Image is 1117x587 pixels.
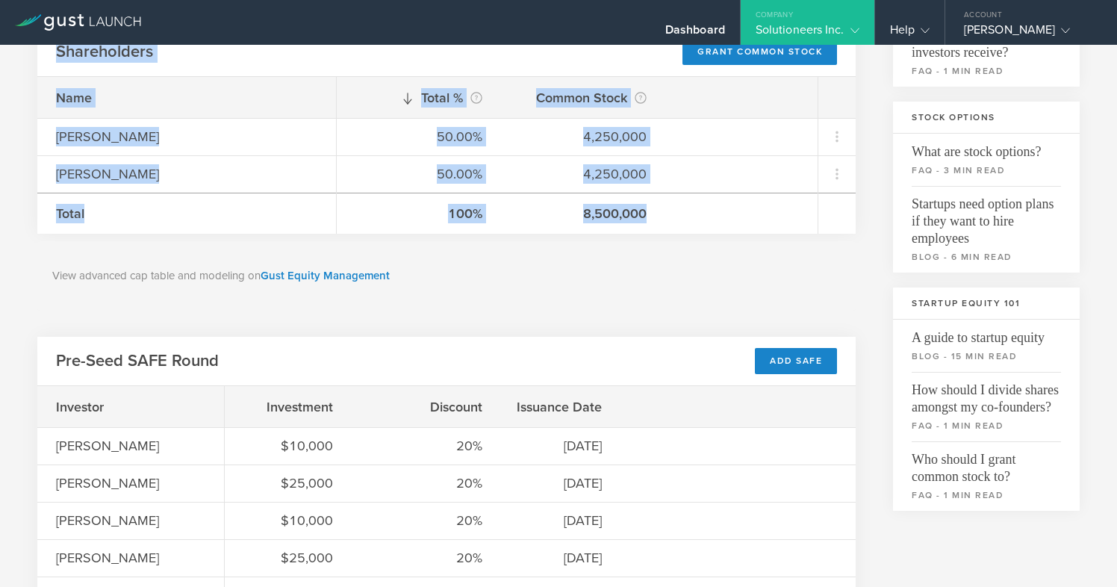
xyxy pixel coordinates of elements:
[912,134,1061,161] span: What are stock options?
[890,22,930,45] div: Help
[56,548,205,568] div: [PERSON_NAME]
[56,511,205,530] div: [PERSON_NAME]
[912,250,1061,264] small: blog - 6 min read
[912,372,1061,416] span: How should I divide shares amongst my co-founders?
[370,397,482,417] div: Discount
[370,473,482,493] div: 20%
[520,204,647,223] div: 8,500,000
[893,134,1080,186] a: What are stock options?faq - 3 min read
[893,102,1080,134] h3: Stock Options
[520,436,602,456] div: [DATE]
[56,164,317,184] div: [PERSON_NAME]
[520,164,647,184] div: 4,250,000
[56,473,205,493] div: [PERSON_NAME]
[520,473,602,493] div: [DATE]
[243,511,333,530] div: $10,000
[964,22,1091,45] div: [PERSON_NAME]
[893,186,1080,273] a: Startups need option plans if they want to hire employeesblog - 6 min read
[370,511,482,530] div: 20%
[52,267,841,285] p: View advanced cap table and modeling on
[893,320,1080,372] a: A guide to startup equityblog - 15 min read
[56,397,205,417] div: Investor
[912,419,1061,432] small: faq - 1 min read
[912,186,1061,247] span: Startups need option plans if they want to hire employees
[520,87,647,108] div: Common Stock
[355,127,482,146] div: 50.00%
[912,350,1061,363] small: blog - 15 min read
[893,17,1080,87] a: What kind of stock should investors receive?faq - 1 min read
[520,397,602,417] div: Issuance Date
[520,548,602,568] div: [DATE]
[56,41,153,63] h2: Shareholders
[912,441,1061,485] span: Who should I grant common stock to?
[520,511,602,530] div: [DATE]
[56,204,317,223] div: Total
[912,488,1061,502] small: faq - 1 min read
[355,164,482,184] div: 50.00%
[261,269,390,282] a: Gust Equity Management
[756,22,859,45] div: Solutioneers Inc.
[682,39,837,65] div: Grant Common Stock
[355,204,482,223] div: 100%
[665,22,725,45] div: Dashboard
[370,548,482,568] div: 20%
[56,436,205,456] div: [PERSON_NAME]
[912,64,1061,78] small: faq - 1 min read
[370,436,482,456] div: 20%
[56,350,219,372] h2: Pre-Seed SAFE Round
[893,441,1080,511] a: Who should I grant common stock to?faq - 1 min read
[243,473,333,493] div: $25,000
[893,372,1080,441] a: How should I divide shares amongst my co-founders?faq - 1 min read
[243,436,333,456] div: $10,000
[56,127,317,146] div: [PERSON_NAME]
[243,397,333,417] div: Investment
[912,164,1061,177] small: faq - 3 min read
[355,87,482,108] div: Total %
[893,288,1080,320] h3: Startup Equity 101
[755,348,837,374] div: Add SAFE
[520,127,647,146] div: 4,250,000
[912,320,1061,347] span: A guide to startup equity
[56,88,317,108] div: Name
[243,548,333,568] div: $25,000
